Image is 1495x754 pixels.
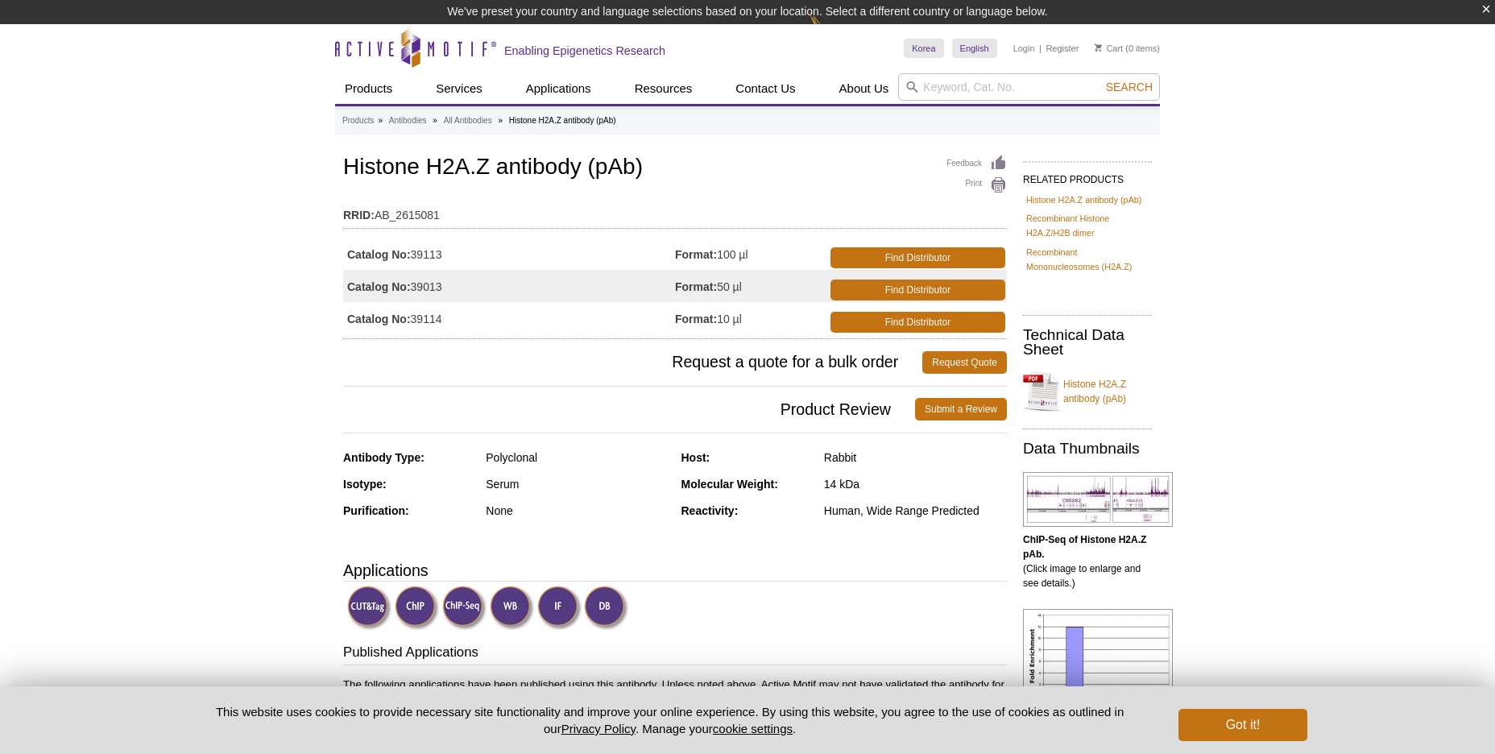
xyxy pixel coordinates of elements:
strong: Purification: [343,504,409,517]
h2: Data Thumbnails [1023,441,1152,456]
strong: Antibody Type: [343,451,424,464]
img: CUT&Tag Validated [347,586,391,630]
td: 39114 [343,302,675,334]
a: English [952,39,997,58]
img: Histone H2A.Z antibody (pAb) tested by ChIP. [1023,609,1173,710]
button: Got it! [1178,709,1307,741]
li: » [433,116,437,125]
a: Services [426,73,492,104]
img: Western Blot Validated [490,586,534,630]
a: Register [1046,43,1079,54]
button: cookie settings [713,722,793,735]
div: None [486,503,669,518]
a: Applications [516,73,601,104]
a: Request Quote [922,351,1007,374]
li: (0 items) [1095,39,1160,58]
li: » [378,116,383,125]
strong: Isotype: [343,478,387,491]
a: Submit a Review [915,398,1007,420]
strong: Molecular Weight: [681,478,778,491]
img: Your Cart [1095,43,1102,52]
li: » [498,116,503,125]
a: Products [335,73,402,104]
input: Keyword, Cat. No. [898,73,1160,101]
a: Find Distributor [830,312,1005,333]
a: Contact Us [726,73,805,104]
a: About Us [830,73,899,104]
h1: Histone H2A.Z antibody (pAb) [343,155,1007,182]
a: All Antibodies [444,114,492,128]
p: (Click image to enlarge and see details.) [1023,532,1152,590]
a: Recombinant Mononucleosomes (H2A.Z) [1026,245,1149,274]
td: 39013 [343,270,675,302]
strong: RRID: [343,208,375,222]
img: Dot Blot Validated [584,586,628,630]
h3: Applications [343,558,1007,582]
a: Cart [1095,43,1123,54]
a: Histone H2A.Z antibody (pAb) [1023,367,1152,416]
div: 14 kDa [824,477,1007,491]
a: Feedback [946,155,1007,172]
a: Antibodies [389,114,427,128]
a: Histone H2A.Z antibody (pAb) [1026,193,1141,207]
a: Find Distributor [830,280,1005,300]
a: Login [1013,43,1035,54]
h2: Enabling Epigenetics Research [504,43,665,58]
td: 100 µl [675,238,827,270]
img: ChIP Validated [395,586,439,630]
strong: Catalog No: [347,312,411,326]
strong: Format: [675,312,717,326]
li: Histone H2A.Z antibody (pAb) [509,116,616,125]
a: Find Distributor [830,247,1005,268]
a: Print [946,176,1007,194]
li: | [1039,39,1042,58]
b: ChIP-Seq of Histone H2A.Z pAb. [1023,534,1146,560]
span: Product Review [343,398,915,420]
strong: Catalog No: [347,280,411,294]
h2: RELATED PRODUCTS [1023,161,1152,190]
img: Immunofluorescence Validated [537,586,582,630]
span: Request a quote for a bulk order [343,351,922,374]
img: Change Here [810,12,852,50]
h3: Published Applications [343,643,1007,665]
div: Polyclonal [486,450,669,465]
img: ChIP-Seq Validated [442,586,487,630]
a: Resources [625,73,702,104]
td: 39113 [343,238,675,270]
span: Search [1106,81,1153,93]
div: Serum [486,477,669,491]
div: Rabbit [824,450,1007,465]
strong: Format: [675,247,717,262]
a: Recombinant Histone H2A.Z/H2B dimer [1026,211,1149,240]
strong: Host: [681,451,710,464]
td: 10 µl [675,302,827,334]
button: Search [1101,80,1157,94]
h2: Technical Data Sheet [1023,328,1152,357]
div: Human, Wide Range Predicted [824,503,1007,518]
strong: Catalog No: [347,247,411,262]
strong: Reactivity: [681,504,739,517]
strong: Format: [675,280,717,294]
a: Privacy Policy [561,722,636,735]
td: AB_2615081 [343,198,1007,224]
td: 50 µl [675,270,827,302]
a: Korea [904,39,943,58]
img: Histone H2A.Z antibody (pAb) tested by ChIP-Seq. [1023,472,1173,527]
a: Products [342,114,374,128]
p: This website uses cookies to provide necessary site functionality and improve your online experie... [188,703,1152,737]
